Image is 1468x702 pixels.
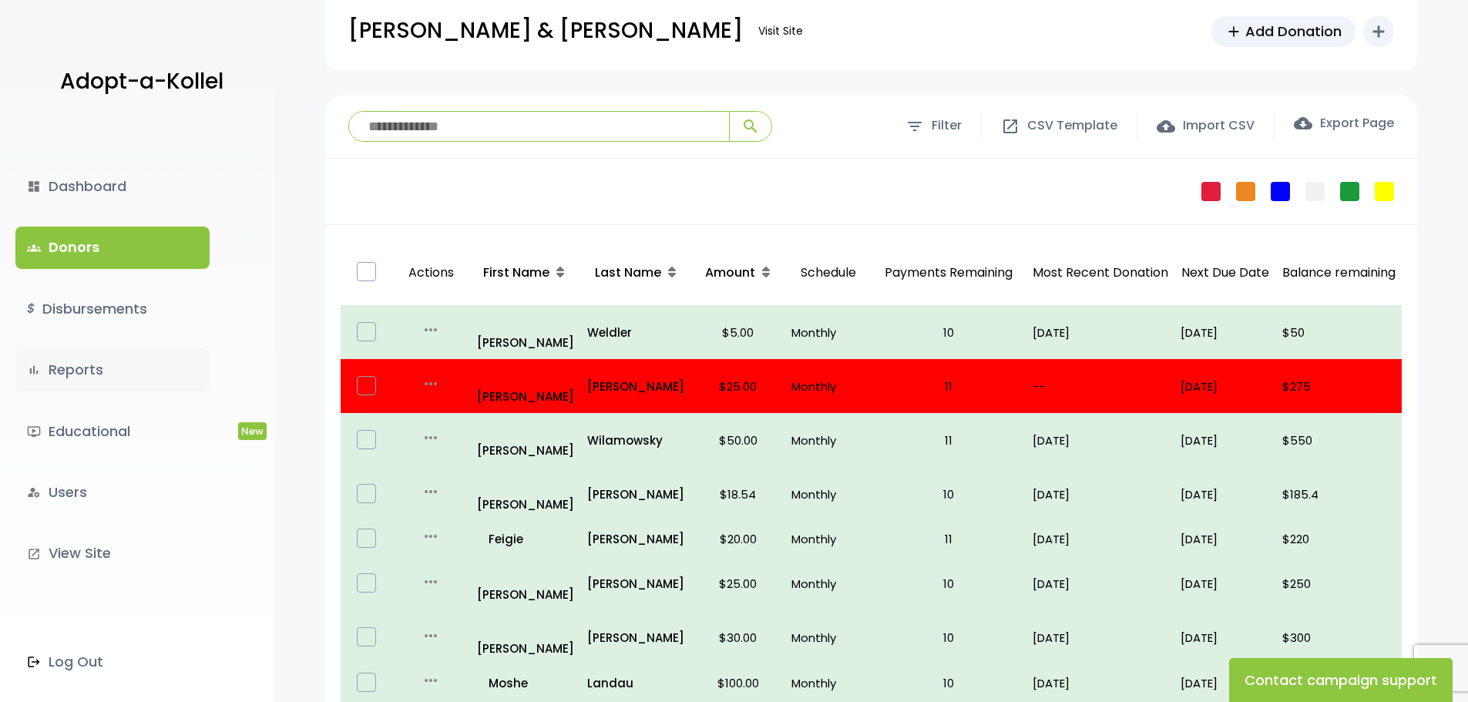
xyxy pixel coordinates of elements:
[52,45,223,119] a: Adopt-a-Kollel
[477,365,575,407] p: [PERSON_NAME]
[1282,430,1396,451] p: $550
[1282,529,1396,549] p: $220
[1181,484,1270,505] p: [DATE]
[587,627,685,648] a: [PERSON_NAME]
[477,563,575,605] a: [PERSON_NAME]
[399,247,463,300] p: Actions
[1033,529,1168,549] p: [DATE]
[1294,114,1394,133] label: Export Page
[477,419,575,461] a: [PERSON_NAME]
[741,117,760,136] span: search
[595,264,661,281] span: Last Name
[587,376,685,397] a: [PERSON_NAME]
[877,529,1020,549] p: 11
[729,112,771,141] button: search
[1001,117,1020,136] span: open_in_new
[877,247,1020,300] p: Payments Remaining
[1033,573,1168,594] p: [DATE]
[15,641,210,683] a: Log Out
[15,411,210,452] a: ondemand_videoEducationalNew
[587,673,685,694] a: Landau
[697,322,779,343] p: $5.00
[697,627,779,648] p: $30.00
[1282,376,1396,397] p: $275
[1245,21,1342,42] span: Add Donation
[1181,322,1270,343] p: [DATE]
[477,673,575,694] p: Moshe
[1282,573,1396,594] p: $250
[705,264,755,281] span: Amount
[1181,376,1270,397] p: [DATE]
[697,376,779,397] p: $25.00
[477,473,575,515] a: [PERSON_NAME]
[1282,484,1396,505] p: $185.4
[697,529,779,549] p: $20.00
[1229,658,1453,702] button: Contact campaign support
[697,430,779,451] p: $50.00
[877,573,1020,594] p: 10
[1181,673,1270,694] p: [DATE]
[697,673,779,694] p: $100.00
[1282,322,1396,343] p: $50
[422,482,440,501] i: more_horiz
[15,472,210,513] a: manage_accountsUsers
[1282,627,1396,648] p: $300
[1225,23,1242,40] span: add
[587,573,685,594] a: [PERSON_NAME]
[1033,627,1168,648] p: [DATE]
[877,673,1020,694] p: 10
[587,430,685,451] a: Wilamowsky
[238,422,267,440] span: New
[697,573,779,594] p: $25.00
[27,363,41,377] i: bar_chart
[1181,529,1270,549] p: [DATE]
[15,532,210,574] a: launchView Site
[477,529,575,549] a: Feigie
[791,573,865,594] p: Monthly
[1183,115,1255,137] span: Import CSV
[1211,16,1355,47] a: addAdd Donation
[15,349,210,391] a: bar_chartReports
[1033,484,1168,505] p: [DATE]
[15,227,210,268] a: groupsDonors
[27,180,41,193] i: dashboard
[422,428,440,447] i: more_horiz
[60,62,223,101] p: Adopt-a-Kollel
[791,322,865,343] p: Monthly
[1369,22,1388,41] i: add
[27,298,35,321] i: $
[27,241,41,255] span: groups
[477,311,575,353] p: [PERSON_NAME]
[1181,262,1270,284] p: Next Due Date
[587,322,685,343] a: Weldler
[348,12,743,50] p: [PERSON_NAME] & [PERSON_NAME]
[422,573,440,591] i: more_horiz
[477,617,575,659] a: [PERSON_NAME]
[15,166,210,207] a: dashboardDashboard
[877,627,1020,648] p: 10
[1033,673,1168,694] p: [DATE]
[1282,262,1396,284] p: Balance remaining
[422,671,440,690] i: more_horiz
[1181,627,1270,648] p: [DATE]
[1294,114,1312,133] span: cloud_download
[1363,16,1394,47] button: add
[791,247,865,300] p: Schedule
[791,627,865,648] p: Monthly
[1033,322,1168,343] p: [DATE]
[27,425,41,438] i: ondemand_video
[587,484,685,505] a: [PERSON_NAME]
[932,115,962,137] span: Filter
[1157,117,1175,136] span: cloud_upload
[877,484,1020,505] p: 10
[1033,262,1168,284] p: Most Recent Donation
